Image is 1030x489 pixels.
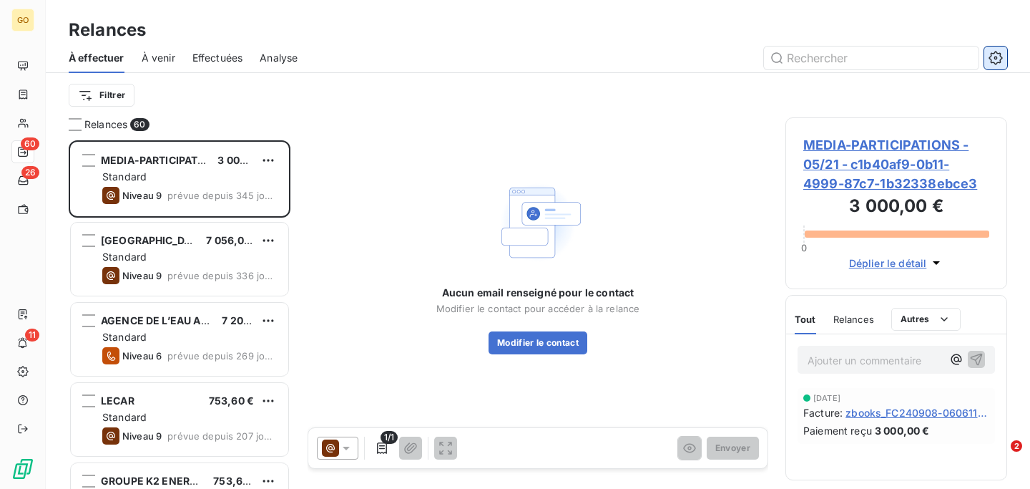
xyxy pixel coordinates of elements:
[875,423,930,438] span: 3 000,00 €
[69,51,124,65] span: À effectuer
[845,255,948,271] button: Déplier le détail
[492,177,584,268] img: Empty state
[130,118,149,131] span: 60
[142,51,175,65] span: À venir
[209,394,254,407] span: 753,60 €
[803,405,843,420] span: Facture :
[102,331,147,343] span: Standard
[260,51,298,65] span: Analyse
[102,251,147,263] span: Standard
[69,140,290,489] div: grid
[381,431,398,444] span: 1/1
[101,475,214,487] span: GROUPE K2 ENERGIES
[122,430,162,442] span: Niveau 9
[803,423,872,438] span: Paiement reçu
[845,405,989,420] span: zbooks_FC240908-060611-019496
[11,457,34,480] img: Logo LeanPay
[167,190,277,201] span: prévue depuis 345 jours
[101,234,207,246] span: [GEOGRAPHIC_DATA]
[167,270,277,281] span: prévue depuis 336 jours
[813,394,840,402] span: [DATE]
[436,303,640,314] span: Modifier le contact pour accéder à la relance
[217,154,273,166] span: 3 000,00 €
[101,394,134,407] span: LECAR
[1011,440,1022,452] span: 2
[442,286,634,300] span: Aucun email renseigné pour le contact
[803,135,989,193] span: MEDIA-PARTICIPATIONS - 05/21 - c1b40af9-0b11-4999-87c7-1b32338ebce3
[21,166,39,179] span: 26
[803,193,989,222] h3: 3 000,00 €
[122,350,162,362] span: Niveau 6
[122,270,162,281] span: Niveau 9
[795,314,816,325] span: Tout
[167,350,277,362] span: prévue depuis 269 jours
[801,242,807,253] span: 0
[101,154,260,166] span: MEDIA-PARTICIPATIONS - 05/21
[84,117,127,132] span: Relances
[981,440,1016,475] iframe: Intercom live chat
[206,234,260,246] span: 7 056,00 €
[222,314,276,326] span: 7 200,00 €
[102,170,147,183] span: Standard
[849,256,927,271] span: Déplier le détail
[101,314,287,326] span: AGENCE DE L’EAU ADOUR-GARONNE
[21,137,39,150] span: 60
[25,329,39,342] span: 11
[213,475,258,487] span: 753,60 €
[69,17,146,43] h3: Relances
[167,430,277,442] span: prévue depuis 207 jours
[192,51,243,65] span: Effectuées
[707,437,759,460] button: Envoyer
[69,84,134,107] button: Filtrer
[891,308,961,331] button: Autres
[122,190,162,201] span: Niveau 9
[764,47,978,69] input: Rechercher
[833,314,874,325] span: Relances
[102,411,147,423] span: Standard
[11,9,34,32] div: GO
[489,331,587,354] button: Modifier le contact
